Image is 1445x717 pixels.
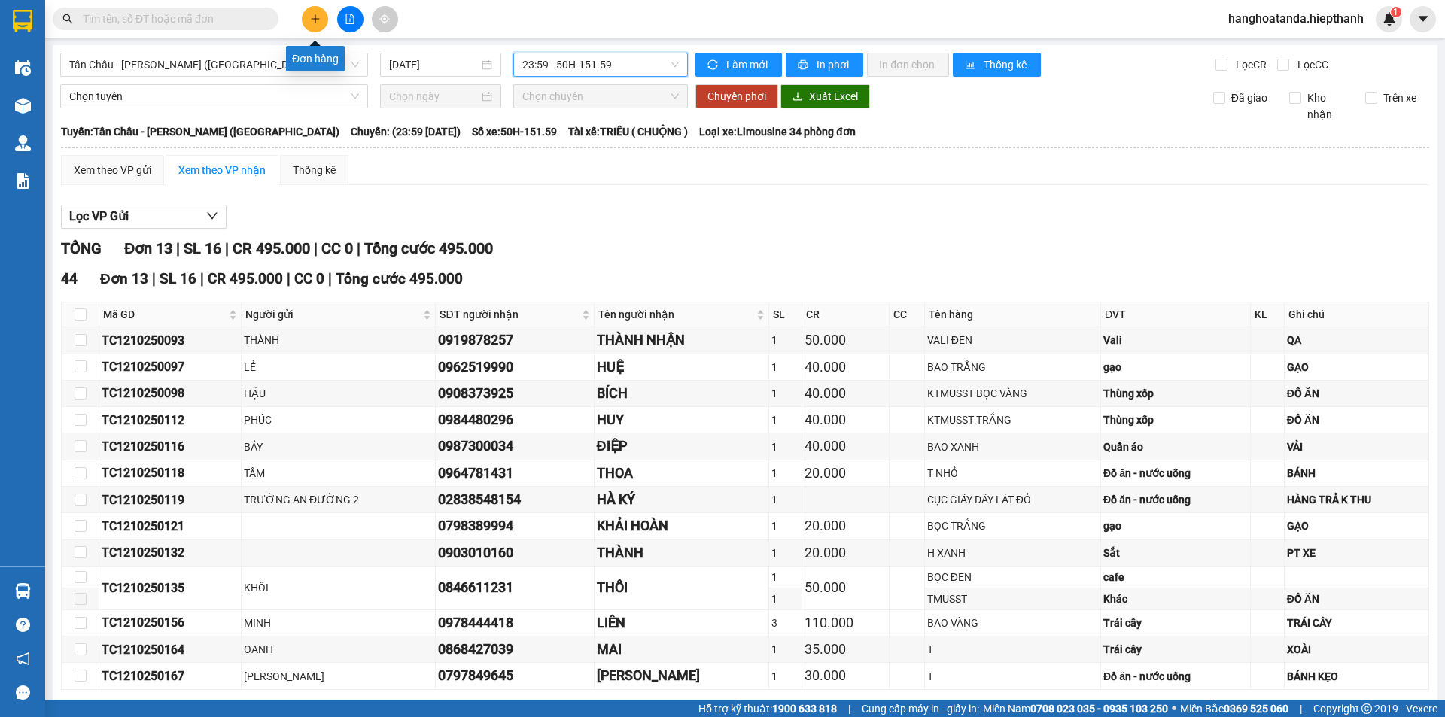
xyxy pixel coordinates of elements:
div: H XANH [927,545,1098,561]
span: Chọn chuyến [522,85,679,108]
span: Cung cấp máy in - giấy in: [862,700,979,717]
span: Người gửi [245,306,421,323]
img: warehouse-icon [15,60,31,76]
div: LẺ [244,359,433,375]
span: question-circle [16,618,30,632]
strong: 0369 525 060 [1224,703,1288,715]
div: CỤC GIẤY DÂY LÁT ĐỎ [927,491,1098,508]
span: | [848,700,850,717]
td: 0908373925 [436,381,594,407]
td: TC1210250098 [99,381,242,407]
div: BỌC ĐEN [927,569,1098,585]
button: caret-down [1410,6,1436,32]
td: THÀNH NHẬN [595,327,770,354]
div: [PERSON_NAME] [244,668,433,685]
td: TC1210250121 [99,513,242,539]
div: 40.000 [805,383,887,404]
td: 0797849645 [436,663,594,689]
span: Tổng cước 495.000 [336,270,463,287]
td: 0978444418 [436,610,594,636]
div: THÀNH [597,542,767,564]
td: TC1210250093 [99,327,242,354]
td: MAI [595,636,770,663]
div: Xem theo VP nhận [178,162,266,178]
th: ĐVT [1101,302,1250,327]
div: 20.000 [805,515,887,536]
div: MINH [244,615,433,631]
div: Thùng xốp [1103,412,1247,428]
span: file-add [345,14,355,24]
span: CC 0 [321,239,353,257]
div: HUY [597,409,767,430]
span: Tên người nhận [598,306,754,323]
b: Tuyến: Tân Châu - [PERSON_NAME] ([GEOGRAPHIC_DATA]) [61,126,339,138]
img: warehouse-icon [15,135,31,151]
span: bar-chart [965,59,978,71]
div: BAO XANH [927,439,1098,455]
td: LIÊN [595,610,770,636]
div: 1 [771,668,799,685]
div: gạo [1103,359,1247,375]
input: 12/10/2025 [389,56,479,73]
div: TC1210250132 [102,543,239,562]
td: MINH THY [595,663,770,689]
div: BẢY [244,439,433,455]
span: Kho nhận [1301,90,1354,123]
div: 0984480296 [438,409,591,430]
div: TC1210250121 [102,517,239,536]
div: TRƯỜNG AN ĐƯỜNG 2 [244,491,433,508]
span: Miền Nam [983,700,1168,717]
div: 1 [771,545,799,561]
img: logo-vxr [13,10,32,32]
td: TC1210250119 [99,487,242,513]
div: 1 [771,591,799,607]
div: TC1210250098 [102,384,239,403]
div: 110.000 [805,612,887,633]
div: 0903010160 [438,542,591,564]
span: CR 495.000 [208,270,283,287]
td: BÍCH [595,381,770,407]
div: 3 [771,615,799,631]
div: 40.000 [805,409,887,430]
div: THÀNH NHẬN [597,330,767,351]
span: Mã GD [103,306,226,323]
div: 0919878257 [438,330,591,351]
div: 1 [771,359,799,375]
div: Đồ ăn - nước uống [1103,491,1247,508]
span: Tân Châu - Hồ Chí Minh (Giường) [69,53,359,76]
button: In đơn chọn [867,53,949,77]
div: ĐỒ ĂN [1287,591,1426,607]
button: syncLàm mới [695,53,782,77]
div: 20.000 [805,542,887,564]
span: TỔNG [61,239,102,257]
th: Ghi chú [1285,302,1429,327]
div: THÀNH [244,332,433,348]
div: 0987300034 [438,436,591,457]
div: Vali [1103,332,1247,348]
span: | [152,270,156,287]
span: CC 0 [294,270,324,287]
div: ĐỒ ĂN [1287,412,1426,428]
td: TC1210250097 [99,354,242,381]
div: TC1210250097 [102,357,239,376]
div: HUỆ [597,357,767,378]
button: bar-chartThống kê [953,53,1041,77]
span: Số xe: 50H-151.59 [472,123,557,140]
div: 0962519990 [438,357,591,378]
div: 0797849645 [438,665,591,686]
td: 0868427039 [436,636,594,663]
span: 1 [1393,7,1398,17]
div: GẠO [1287,359,1426,375]
button: Lọc VP Gửi [61,205,227,229]
div: KHẢI HOÀN [597,515,767,536]
img: solution-icon [15,173,31,189]
th: CR [802,302,890,327]
div: THOA [597,463,767,484]
div: HÀ KÝ [597,489,767,510]
span: Hỗ trợ kỹ thuật: [698,700,837,717]
div: 1 [771,385,799,402]
span: Loại xe: Limousine 34 phòng đơn [699,123,856,140]
div: 1 [771,412,799,428]
div: TMUSST [927,591,1098,607]
div: TÂM [244,465,433,482]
